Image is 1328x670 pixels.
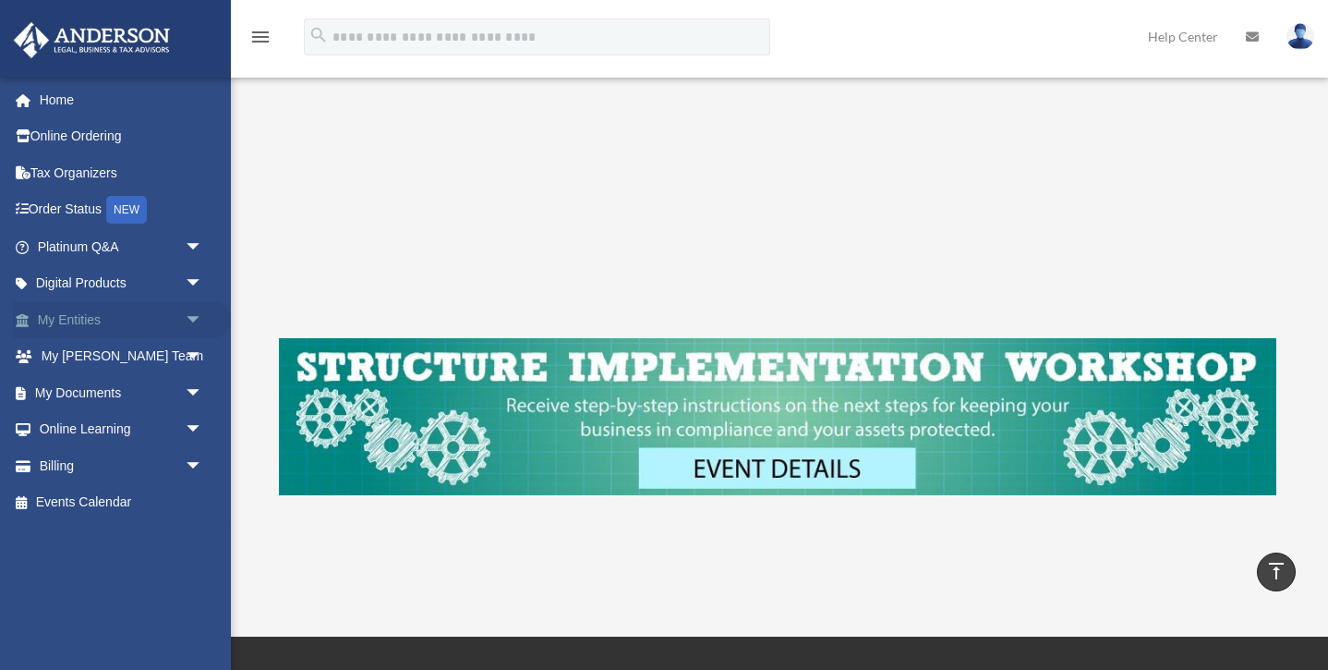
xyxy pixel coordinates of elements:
span: arrow_drop_down [185,301,222,339]
a: Digital Productsarrow_drop_down [13,265,231,302]
span: arrow_drop_down [185,265,222,303]
div: NEW [106,196,147,224]
a: My [PERSON_NAME] Teamarrow_drop_down [13,338,231,375]
span: arrow_drop_down [185,447,222,485]
i: vertical_align_top [1265,560,1287,582]
a: Order StatusNEW [13,191,231,229]
a: menu [249,32,272,48]
img: User Pic [1286,23,1314,50]
a: Platinum Q&Aarrow_drop_down [13,228,231,265]
a: My Entitiesarrow_drop_down [13,301,231,338]
i: search [308,25,329,45]
span: arrow_drop_down [185,338,222,376]
a: Home [13,81,231,118]
a: My Documentsarrow_drop_down [13,374,231,411]
i: menu [249,26,272,48]
a: Events Calendar [13,484,231,521]
span: arrow_drop_down [185,411,222,449]
a: vertical_align_top [1257,553,1296,591]
a: Tax Organizers [13,154,231,191]
a: Billingarrow_drop_down [13,447,231,484]
img: Anderson Advisors Platinum Portal [8,22,175,58]
a: Online Learningarrow_drop_down [13,411,231,448]
span: arrow_drop_down [185,374,222,412]
span: arrow_drop_down [185,228,222,266]
a: Online Ordering [13,118,231,155]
